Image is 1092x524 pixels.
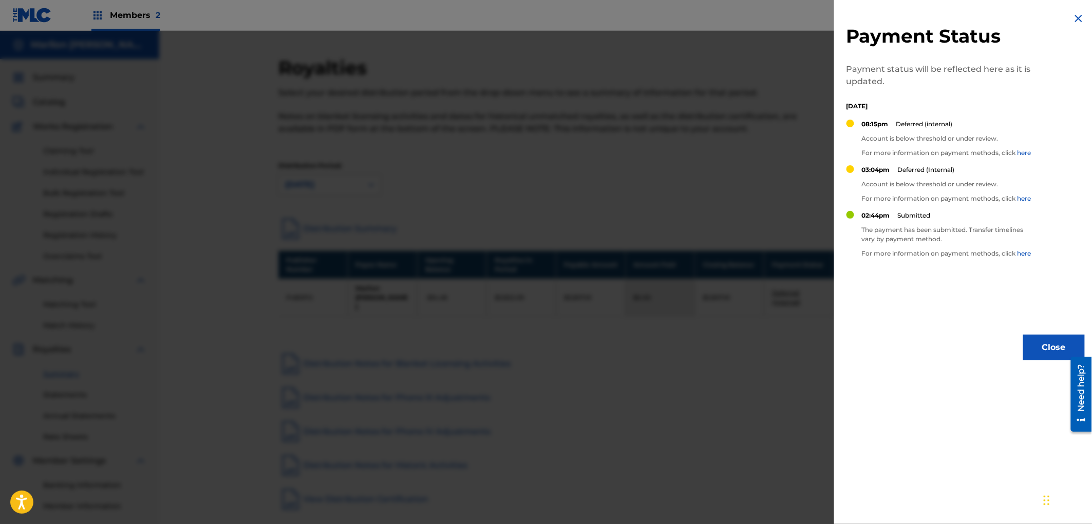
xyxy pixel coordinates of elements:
h2: Payment Status [846,25,1037,48]
p: For more information on payment methods, click [862,148,1031,158]
p: Account is below threshold or under review. [862,134,1031,143]
a: here [1018,195,1031,202]
div: Arrastrar [1044,485,1050,516]
p: 08:15pm [862,120,889,129]
button: Close [1023,335,1085,360]
img: Top Rightsholders [91,9,104,22]
p: For more information on payment methods, click [862,249,1037,258]
p: Deferred (internal) [896,120,953,129]
p: [DATE] [846,102,1037,111]
p: The payment has been submitted. Transfer timelines vary by payment method. [862,225,1037,244]
p: Deferred (Internal) [898,165,955,174]
iframe: Chat Widget [1041,475,1092,524]
p: For more information on payment methods, click [862,194,1031,203]
span: 2 [156,10,160,20]
img: MLC Logo [12,8,52,23]
a: here [1018,149,1031,157]
div: Widget de chat [1041,475,1092,524]
p: Submitted [898,211,931,220]
a: here [1018,249,1031,257]
iframe: Resource Center [1063,353,1092,435]
p: 03:04pm [862,165,890,174]
p: Payment status will be reflected here as it is updated. [846,63,1037,88]
p: 02:44pm [862,211,890,220]
p: Account is below threshold or under review. [862,180,1031,189]
span: Members [110,9,160,21]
